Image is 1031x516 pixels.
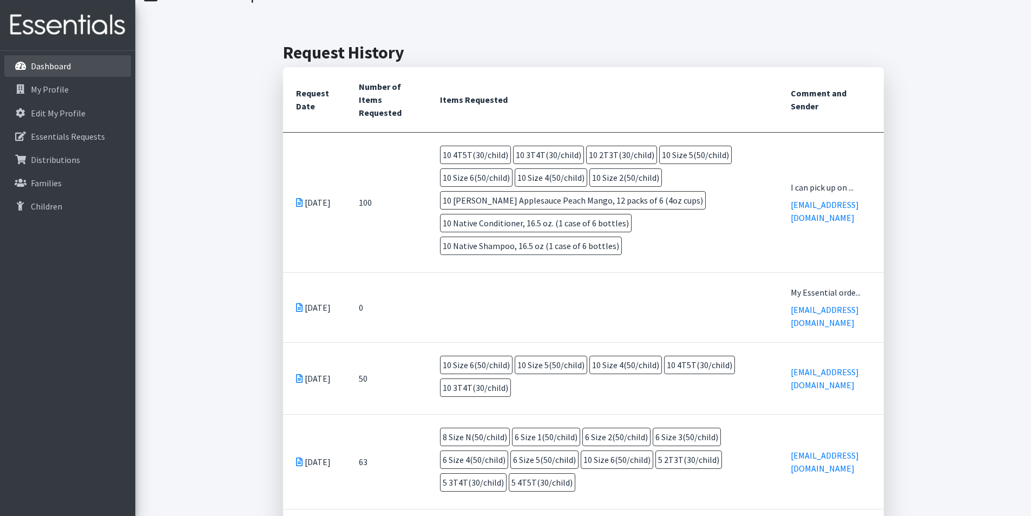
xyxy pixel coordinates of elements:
a: [EMAIL_ADDRESS][DOMAIN_NAME] [791,367,859,390]
a: Families [4,172,131,194]
span: 6 Size 5(50/child) [510,450,579,469]
span: 6 Size 3(50/child) [653,428,721,446]
span: 10 Native Shampoo, 16.5 oz (1 case of 6 bottles) [440,237,622,255]
td: [DATE] [283,132,346,272]
p: Essentials Requests [31,131,105,142]
a: [EMAIL_ADDRESS][DOMAIN_NAME] [791,304,859,328]
td: [DATE] [283,272,346,342]
span: 6 Size 4(50/child) [440,450,508,469]
span: 10 Size 4(50/child) [515,168,587,187]
span: 10 Size 6(50/child) [440,168,513,187]
a: [EMAIL_ADDRESS][DOMAIN_NAME] [791,199,859,223]
span: 10 3T4T(30/child) [440,378,511,397]
a: Essentials Requests [4,126,131,147]
span: 10 4T5T(30/child) [664,356,735,374]
span: 10 4T5T(30/child) [440,146,511,164]
a: My Profile [4,79,131,100]
span: 10 Size 6(50/child) [581,450,653,469]
a: Dashboard [4,55,131,77]
img: HumanEssentials [4,7,131,43]
span: 10 Size 2(50/child) [589,168,662,187]
span: 10 Size 6(50/child) [440,356,513,374]
span: 10 3T4T(30/child) [513,146,584,164]
span: 5 4T5T(30/child) [509,473,575,492]
span: 10 [PERSON_NAME] Applesauce Peach Mango, 12 packs of 6 (4oz cups) [440,191,706,210]
th: Comment and Sender [778,67,884,133]
span: 10 Size 5(50/child) [659,146,732,164]
span: 10 2T3T(30/child) [586,146,657,164]
td: 63 [346,414,427,509]
td: [DATE] [283,414,346,509]
p: Families [31,178,62,188]
h2: Request History [283,42,884,63]
p: Children [31,201,62,212]
th: Number of Items Requested [346,67,427,133]
p: Distributions [31,154,80,165]
th: Request Date [283,67,346,133]
span: 10 Size 4(50/child) [589,356,662,374]
p: Edit My Profile [31,108,86,119]
p: My Profile [31,84,69,95]
span: 5 2T3T(30/child) [655,450,722,469]
a: Children [4,195,131,217]
a: Distributions [4,149,131,171]
div: My Essential orde... [791,286,871,299]
span: 10 Native Conditioner, 16.5 oz. (1 case of 6 bottles) [440,214,632,232]
span: 5 3T4T(30/child) [440,473,507,492]
th: Items Requested [427,67,778,133]
td: 50 [346,342,427,414]
div: I can pick up on ... [791,181,871,194]
td: 0 [346,272,427,342]
span: 10 Size 5(50/child) [515,356,587,374]
p: Dashboard [31,61,71,71]
td: 100 [346,132,427,272]
span: 6 Size 1(50/child) [512,428,580,446]
a: Edit My Profile [4,102,131,124]
span: 6 Size 2(50/child) [582,428,651,446]
span: 8 Size N(50/child) [440,428,510,446]
a: [EMAIL_ADDRESS][DOMAIN_NAME] [791,450,859,474]
td: [DATE] [283,342,346,414]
